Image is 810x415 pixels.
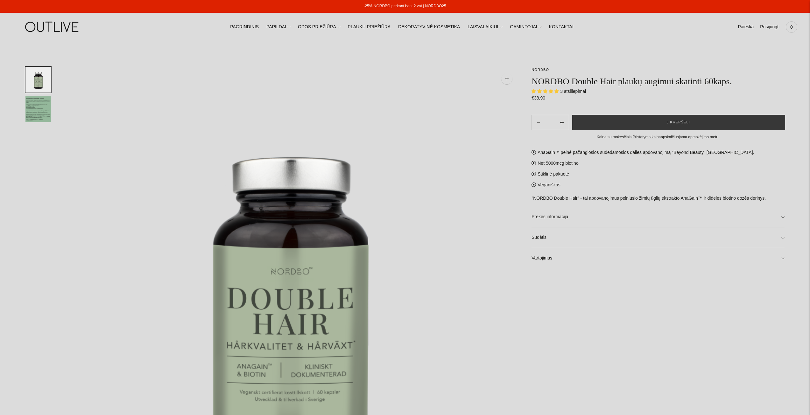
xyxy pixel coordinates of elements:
a: NORDBO [532,68,549,72]
a: Sudėtis [532,227,785,248]
a: PAPILDAI [266,20,290,34]
span: 3 atsiliepimai [560,89,586,94]
a: Pristatymo kaina [633,135,661,139]
button: Translation missing: en.general.accessibility.image_thumbail [25,96,51,122]
div: Kaina su mokesčiais. apskaičiuojama apmokėjimo metu. [532,134,785,141]
span: €38,90 [532,95,545,100]
span: Į krepšelį [667,119,690,126]
button: Translation missing: en.general.accessibility.image_thumbail [25,67,51,93]
a: GAMINTOJAI [510,20,541,34]
a: Prisijungti [760,20,779,34]
a: DEKORATYVINĖ KOSMETIKA [398,20,460,34]
a: -25% NORDBO perkant bent 2 vnt | NORDBO25 [363,4,446,8]
a: Paieška [738,20,754,34]
img: OUTLIVE [13,16,92,38]
div: AnaGain™ pelnė pažangiosios sudedamosios dalies apdovanojimą "Beyond Beauty" [GEOGRAPHIC_DATA]. N... [532,147,785,268]
a: 0 [786,20,797,34]
a: PLAUKŲ PRIEŽIŪRA [348,20,391,34]
a: Vartojimas [532,248,785,268]
button: Subtract product quantity [555,115,569,130]
a: ODOS PRIEŽIŪRA [298,20,340,34]
h1: NORDBO Double Hair plaukų augimui skatinti 60kaps. [532,76,785,87]
button: Add product quantity [532,115,545,130]
button: Į krepšelį [572,115,785,130]
a: KONTAKTAI [549,20,574,34]
a: Prekės informacija [532,207,785,227]
a: LAISVALAIKIUI [468,20,502,34]
a: PAGRINDINIS [230,20,259,34]
span: 0 [787,23,796,31]
p: "NORDBO Double Hair" - tai apdovanojimus pelniusio žirnių ūglių ekstrakto AnaGain™ ir didelės bio... [532,195,785,202]
input: Product quantity [546,118,555,127]
span: 5.00 stars [532,89,560,94]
